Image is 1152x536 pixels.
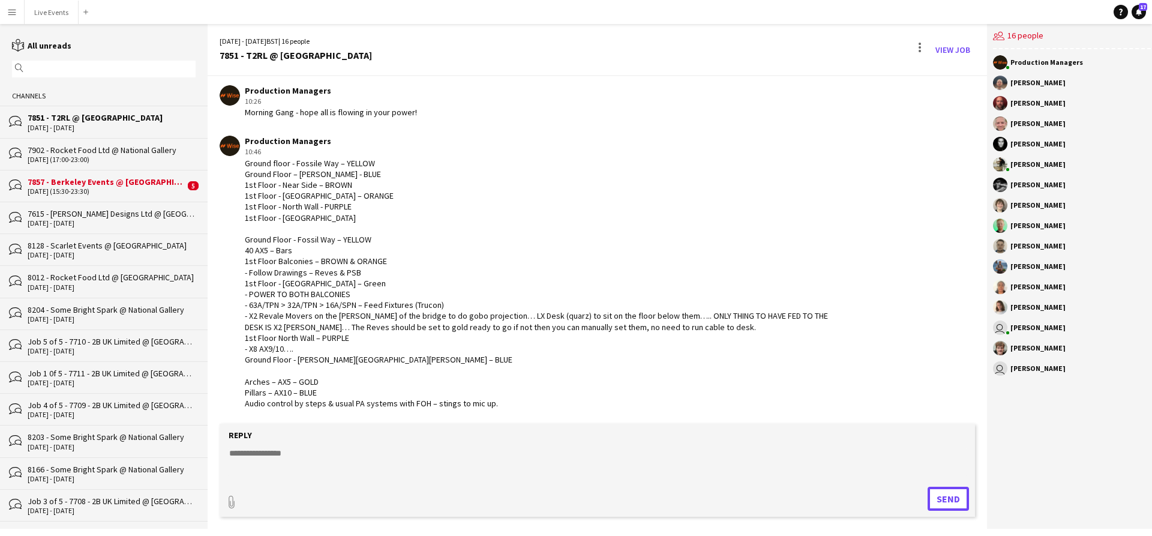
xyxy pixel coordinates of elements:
[28,432,196,442] div: 8203 - Some Bright Spark @ National Gallery
[1010,202,1066,209] div: [PERSON_NAME]
[28,145,196,155] div: 7902 - Rocket Food Ltd @ National Gallery
[928,487,969,511] button: Send
[28,411,196,419] div: [DATE] - [DATE]
[28,368,196,379] div: Job 1 0f 5 - 7711 - 2B UK Limited @ [GEOGRAPHIC_DATA]
[245,85,417,96] div: Production Managers
[28,240,196,251] div: 8128 - Scarlet Events @ [GEOGRAPHIC_DATA]
[28,272,196,283] div: 8012 - Rocket Food Ltd @ [GEOGRAPHIC_DATA]
[1010,242,1066,250] div: [PERSON_NAME]
[28,112,196,123] div: 7851 - T2RL @ [GEOGRAPHIC_DATA]
[28,475,196,483] div: [DATE] - [DATE]
[220,36,372,47] div: [DATE] - [DATE] | 16 people
[1010,263,1066,270] div: [PERSON_NAME]
[28,124,196,132] div: [DATE] - [DATE]
[28,336,196,347] div: Job 5 of 5 - 7710 - 2B UK Limited @ [GEOGRAPHIC_DATA]
[28,219,196,227] div: [DATE] - [DATE]
[28,304,196,315] div: 8204 - Some Bright Spark @ National Gallery
[1010,181,1066,188] div: [PERSON_NAME]
[28,496,196,507] div: Job 3 of 5 - 7708 - 2B UK Limited @ [GEOGRAPHIC_DATA]
[28,176,185,187] div: 7857 - Berkeley Events @ [GEOGRAPHIC_DATA]
[1010,79,1066,86] div: [PERSON_NAME]
[1010,100,1066,107] div: [PERSON_NAME]
[229,430,252,441] label: Reply
[1010,140,1066,148] div: [PERSON_NAME]
[993,24,1151,49] div: 16 people
[28,187,185,196] div: [DATE] (15:30-23:30)
[28,507,196,515] div: [DATE] - [DATE]
[28,208,196,219] div: 7615 - [PERSON_NAME] Designs Ltd @ [GEOGRAPHIC_DATA]
[1010,345,1066,352] div: [PERSON_NAME]
[245,107,417,118] div: Morning Gang - hope all is flowing in your power!
[1139,3,1147,11] span: 17
[28,155,196,164] div: [DATE] (17:00-23:00)
[1132,5,1146,19] a: 17
[28,464,196,475] div: 8166 - Some Bright Spark @ National Gallery
[1010,59,1083,66] div: Production Managers
[12,40,71,51] a: All unreads
[931,40,975,59] a: View Job
[1010,222,1066,229] div: [PERSON_NAME]
[220,50,372,61] div: 7851 - T2RL @ [GEOGRAPHIC_DATA]
[28,379,196,387] div: [DATE] - [DATE]
[245,146,843,157] div: 10:46
[1010,283,1066,291] div: [PERSON_NAME]
[1010,161,1066,168] div: [PERSON_NAME]
[1010,120,1066,127] div: [PERSON_NAME]
[1010,304,1066,311] div: [PERSON_NAME]
[28,283,196,292] div: [DATE] - [DATE]
[245,158,843,409] div: Ground floor - Fossile Way – YELLOW Ground Floor – [PERSON_NAME] - BLUE 1st Floor - Near Side – B...
[188,181,199,190] span: 5
[245,96,417,107] div: 10:26
[28,443,196,451] div: [DATE] - [DATE]
[266,37,278,46] span: BST
[28,347,196,355] div: [DATE] - [DATE]
[28,315,196,324] div: [DATE] - [DATE]
[1010,365,1066,372] div: [PERSON_NAME]
[245,136,843,146] div: Production Managers
[1010,324,1066,331] div: [PERSON_NAME]
[28,251,196,259] div: [DATE] - [DATE]
[25,1,79,24] button: Live Events
[28,400,196,411] div: Job 4 of 5 - 7709 - 2B UK Limited @ [GEOGRAPHIC_DATA]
